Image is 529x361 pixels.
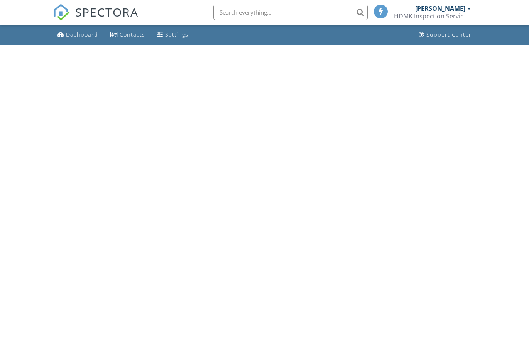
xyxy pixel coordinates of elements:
[120,31,145,38] div: Contacts
[107,28,148,42] a: Contacts
[165,31,188,38] div: Settings
[154,28,191,42] a: Settings
[54,28,101,42] a: Dashboard
[213,5,368,20] input: Search everything...
[53,4,70,21] img: The Best Home Inspection Software - Spectora
[53,10,139,27] a: SPECTORA
[416,28,475,42] a: Support Center
[66,31,98,38] div: Dashboard
[415,5,465,12] div: [PERSON_NAME]
[426,31,472,38] div: Support Center
[394,12,471,20] div: HDMK Inspection Services - NOLA
[75,4,139,20] span: SPECTORA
